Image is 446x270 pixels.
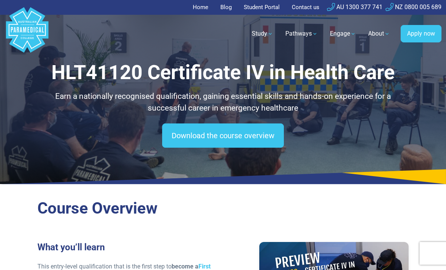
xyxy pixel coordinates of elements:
[5,15,50,53] a: Australian Paramedical College
[401,25,441,42] a: Apply now
[162,123,284,148] a: Download the course overview
[37,61,409,84] h1: HLT41120 Certificate IV in Health Care
[37,242,218,253] h3: What you’ll learn
[325,23,361,44] a: Engage
[37,91,409,114] p: Earn a nationally recognised qualification, gaining essential skills and hands-on experience for ...
[281,23,322,44] a: Pathways
[37,199,409,218] h2: Course Overview
[364,23,395,44] a: About
[327,3,383,11] a: AU 1300 377 741
[247,23,278,44] a: Study
[386,3,441,11] a: NZ 0800 005 689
